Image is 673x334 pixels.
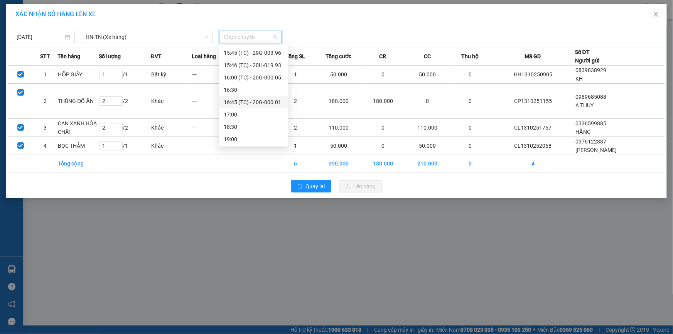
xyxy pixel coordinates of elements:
[405,84,450,119] td: 0
[192,137,233,155] td: ---
[316,66,361,84] td: 50.000
[192,52,216,61] span: Loại hàng
[224,98,284,106] div: 16:45 (TC) - 20G-000.01
[491,66,575,84] td: HH1310250905
[15,10,96,18] span: XÁC NHẬN SỐ HÀNG LÊN XE
[57,52,80,61] span: Tên hàng
[316,84,361,119] td: 180.000
[575,129,591,135] span: HẰNG
[491,119,575,137] td: CL1310251767
[151,66,192,84] td: Bất kỳ
[645,4,667,25] button: Close
[224,86,284,94] div: 16:30
[72,19,322,29] li: 271 - [PERSON_NAME] - [GEOGRAPHIC_DATA] - [GEOGRAPHIC_DATA]
[361,155,405,172] td: 180.000
[33,137,57,155] td: 4
[361,66,405,84] td: 0
[361,84,405,119] td: 180.000
[57,119,99,137] td: CAN XANH HÓA CHẤT
[575,102,594,108] span: A THUY
[405,66,450,84] td: 50.000
[224,110,284,119] div: 17:00
[316,119,361,137] td: 110.000
[57,137,99,155] td: BỌC THẢM
[151,137,192,155] td: Khác
[17,33,63,41] input: 13/10/2025
[405,137,450,155] td: 50.000
[462,52,479,61] span: Thu hộ
[192,66,233,84] td: ---
[224,73,284,82] div: 16:00 (TC) - 20G-000.05
[339,180,382,192] button: uploadLên hàng
[450,66,491,84] td: 0
[10,10,67,48] img: logo.jpg
[306,182,325,191] span: Quay lại
[575,147,617,153] span: [PERSON_NAME]
[151,84,192,119] td: Khác
[192,119,233,137] td: ---
[192,84,233,119] td: ---
[424,52,431,61] span: CC
[151,52,162,61] span: ĐVT
[99,84,151,119] td: / 2
[450,155,491,172] td: 0
[99,137,151,155] td: / 1
[575,48,600,65] div: Số ĐT Người gửi
[405,119,450,137] td: 110.000
[575,76,583,82] span: KH
[224,135,284,143] div: 19:00
[361,119,405,137] td: 0
[224,123,284,131] div: 18:30
[491,155,575,172] td: 4
[224,31,277,43] span: Chọn chuyến
[33,84,57,119] td: 2
[450,119,491,137] td: 0
[99,52,121,61] span: Số lượng
[450,137,491,155] td: 0
[380,52,386,61] span: CR
[525,52,541,61] span: Mã GD
[275,155,316,172] td: 6
[204,35,209,39] span: down
[86,31,208,43] span: HN-TN (Xe hàng)
[297,184,303,190] span: rollback
[275,84,316,119] td: 2
[33,119,57,137] td: 3
[224,61,284,69] div: 15:46 (TC) - 20H-019.93
[575,138,606,145] span: 0376122337
[275,119,316,137] td: 2
[275,66,316,84] td: 1
[316,137,361,155] td: 50.000
[57,84,99,119] td: THÙNG ĐỒ ĂN
[40,52,50,61] span: STT
[99,119,151,137] td: / 2
[10,52,135,65] b: GỬI : VP [PERSON_NAME]
[33,66,57,84] td: 1
[316,155,361,172] td: 390.000
[275,137,316,155] td: 1
[575,120,606,127] span: 0336599885
[361,137,405,155] td: 0
[491,137,575,155] td: CL1310252068
[575,94,606,100] span: 0989685088
[491,84,575,119] td: CP1310251155
[99,66,151,84] td: / 1
[224,49,284,57] div: 15:45 (TC) - 29G-003.96
[326,52,351,61] span: Tổng cước
[405,155,450,172] td: 210.000
[575,67,606,73] span: 0839838929
[57,66,99,84] td: HỘP GIÀY
[57,155,99,172] td: Tổng cộng
[450,84,491,119] td: 0
[291,180,331,192] button: rollbackQuay lại
[653,11,659,17] span: close
[286,52,305,61] span: Tổng SL
[151,119,192,137] td: Khác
